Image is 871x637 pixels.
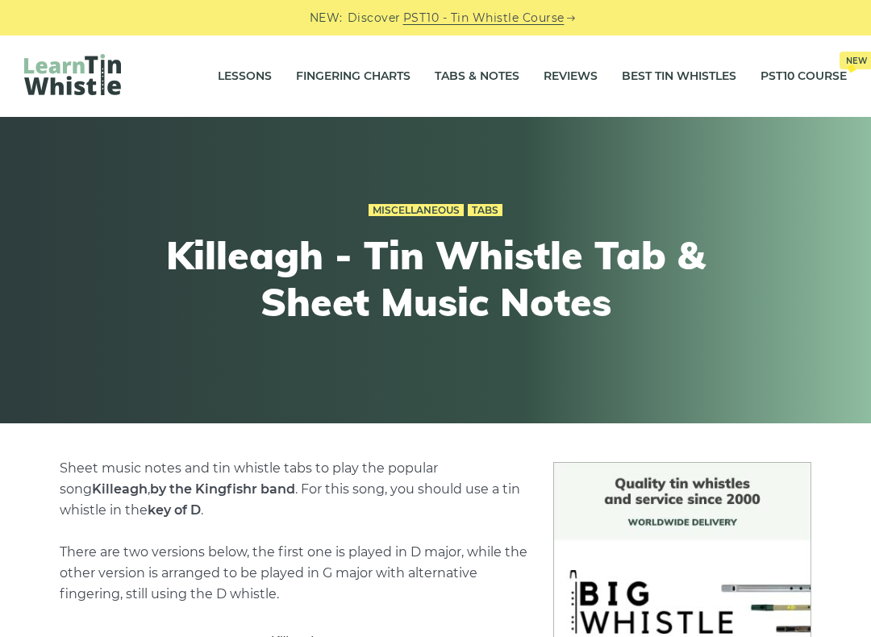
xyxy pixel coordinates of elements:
h1: Killeagh - Tin Whistle Tab & Sheet Music Notes [139,232,732,325]
a: Miscellaneous [369,204,464,217]
a: Reviews [544,56,598,97]
a: Fingering Charts [296,56,410,97]
a: Tabs [468,204,502,217]
a: Tabs & Notes [435,56,519,97]
span: by the Kingfishr b [150,481,269,497]
a: Best Tin Whistles [622,56,736,97]
span: Sheet music notes and tin whistle tabs to play the popular song , [60,460,438,497]
strong: and [150,481,295,497]
p: . For this song, you should use a tin whistle in the . There are two versions below, the first on... [60,458,530,605]
img: LearnTinWhistle.com [24,54,121,95]
a: PST10 CourseNew [761,56,847,97]
strong: Killeagh [92,481,148,497]
a: Lessons [218,56,272,97]
strong: key of D [148,502,201,518]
